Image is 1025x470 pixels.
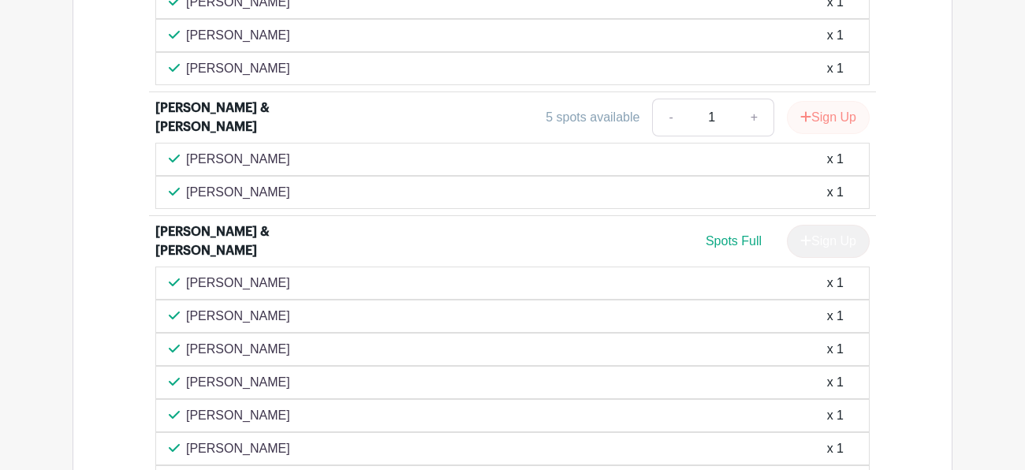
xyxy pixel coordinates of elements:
[827,59,844,78] div: x 1
[155,99,315,136] div: [PERSON_NAME] & [PERSON_NAME]
[827,406,844,425] div: x 1
[186,26,290,45] p: [PERSON_NAME]
[787,101,870,134] button: Sign Up
[827,340,844,359] div: x 1
[155,222,315,260] div: [PERSON_NAME] & [PERSON_NAME]
[186,183,290,202] p: [PERSON_NAME]
[186,274,290,293] p: [PERSON_NAME]
[827,373,844,392] div: x 1
[186,340,290,359] p: [PERSON_NAME]
[735,99,774,136] a: +
[827,26,844,45] div: x 1
[827,307,844,326] div: x 1
[706,234,762,248] span: Spots Full
[186,307,290,326] p: [PERSON_NAME]
[827,274,844,293] div: x 1
[827,439,844,458] div: x 1
[546,108,639,127] div: 5 spots available
[186,439,290,458] p: [PERSON_NAME]
[186,59,290,78] p: [PERSON_NAME]
[827,183,844,202] div: x 1
[186,406,290,425] p: [PERSON_NAME]
[652,99,688,136] a: -
[186,150,290,169] p: [PERSON_NAME]
[186,373,290,392] p: [PERSON_NAME]
[827,150,844,169] div: x 1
